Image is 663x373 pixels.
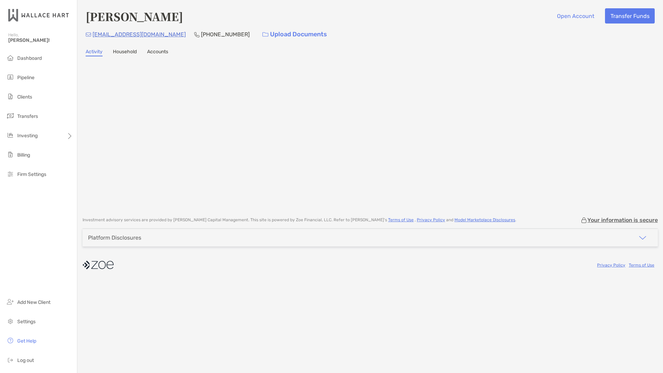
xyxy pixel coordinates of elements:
[17,338,36,344] span: Get Help
[17,299,50,305] span: Add New Client
[638,234,647,242] img: icon arrow
[8,37,73,43] span: [PERSON_NAME]!
[17,113,38,119] span: Transfers
[587,217,658,223] p: Your information is secure
[147,49,168,56] a: Accounts
[6,73,15,81] img: pipeline icon
[194,32,200,37] img: Phone Icon
[88,234,141,241] div: Platform Disclosures
[262,32,268,37] img: button icon
[17,357,34,363] span: Log out
[93,30,186,39] p: [EMAIL_ADDRESS][DOMAIN_NAME]
[6,92,15,101] img: clients icon
[17,55,42,61] span: Dashboard
[551,8,599,24] button: Open Account
[86,8,183,24] h4: [PERSON_NAME]
[83,217,516,223] p: Investment advisory services are provided by [PERSON_NAME] Capital Management . This site is powe...
[417,217,445,222] a: Privacy Policy
[201,30,250,39] p: [PHONE_NUMBER]
[597,263,625,268] a: Privacy Policy
[6,356,15,364] img: logout icon
[6,317,15,325] img: settings icon
[454,217,515,222] a: Model Marketplace Disclosures
[6,298,15,306] img: add_new_client icon
[17,171,46,177] span: Firm Settings
[17,94,32,100] span: Clients
[86,49,103,56] a: Activity
[6,170,15,178] img: firm-settings icon
[258,27,331,42] a: Upload Documents
[629,263,654,268] a: Terms of Use
[17,133,38,139] span: Investing
[113,49,137,56] a: Household
[6,112,15,120] img: transfers icon
[6,131,15,139] img: investing icon
[605,8,655,24] button: Transfer Funds
[388,217,414,222] a: Terms of Use
[6,336,15,345] img: get-help icon
[17,75,35,81] span: Pipeline
[8,3,69,28] img: Zoe Logo
[86,32,91,37] img: Email Icon
[6,54,15,62] img: dashboard icon
[17,319,36,325] span: Settings
[17,152,30,158] span: Billing
[83,257,114,273] img: company logo
[6,150,15,159] img: billing icon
